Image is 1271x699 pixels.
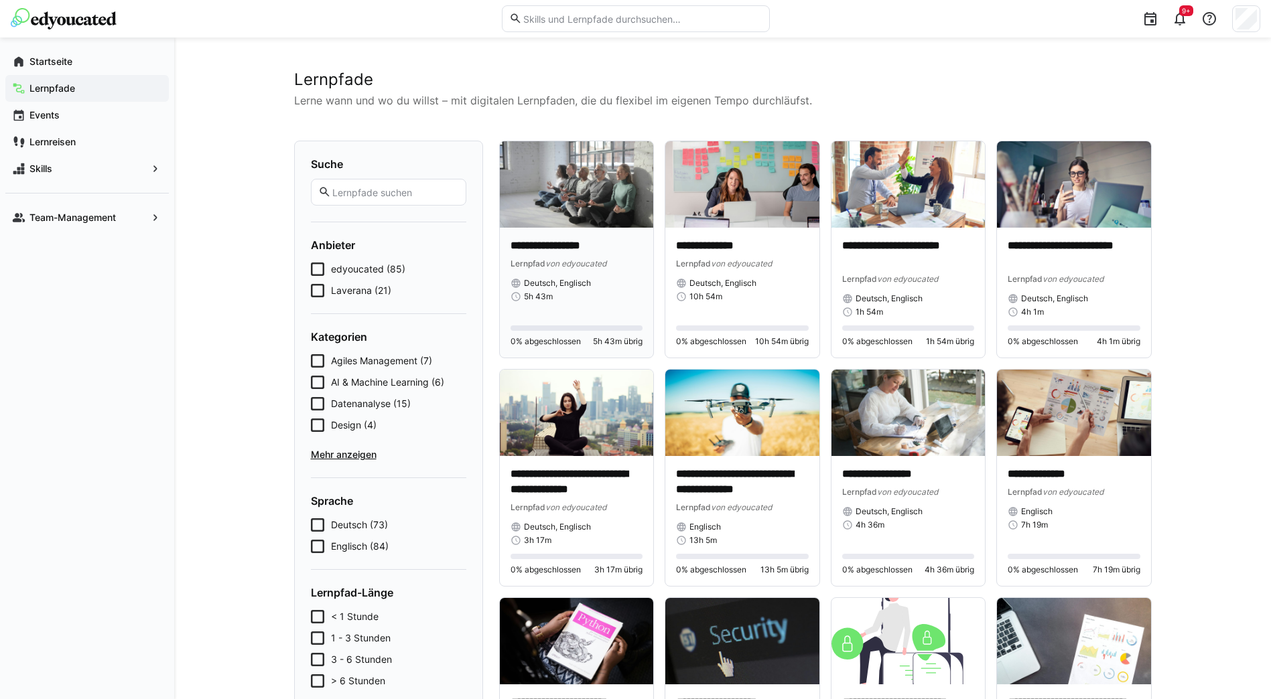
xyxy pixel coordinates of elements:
[1021,293,1088,304] span: Deutsch, Englisch
[1093,564,1140,575] span: 7h 19m übrig
[926,336,974,347] span: 1h 54m übrig
[1043,487,1103,497] span: von edyoucated
[311,586,466,599] h4: Lernpfad-Länge
[331,610,379,623] span: < 1 Stunde
[331,674,385,688] span: > 6 Stunden
[522,13,762,25] input: Skills und Lernpfade durchsuchen…
[997,141,1151,228] img: image
[676,258,711,268] span: Lernpfad
[1021,506,1053,517] span: Englisch
[545,502,606,512] span: von edyoucated
[1021,520,1048,530] span: 7h 19m
[331,418,377,432] span: Design (4)
[877,274,938,284] span: von edyoucated
[311,494,466,508] h4: Sprache
[997,598,1151,684] img: image
[842,564,913,575] span: 0% abgeschlossen
[524,278,591,289] span: Deutsch, Englisch
[856,520,884,530] span: 4h 36m
[925,564,974,575] span: 4h 36m übrig
[311,157,466,171] h4: Suche
[676,336,746,347] span: 0% abgeschlossen
[755,336,809,347] span: 10h 54m übrig
[665,141,819,228] img: image
[711,502,772,512] span: von edyoucated
[524,291,553,302] span: 5h 43m
[842,487,877,497] span: Lernpfad
[676,502,711,512] span: Lernpfad
[676,564,746,575] span: 0% abgeschlossen
[1021,307,1044,317] span: 4h 1m
[877,487,938,497] span: von edyoucated
[1008,274,1043,284] span: Lernpfad
[1097,336,1140,347] span: 4h 1m übrig
[331,354,432,368] span: Agiles Management (7)
[500,370,654,456] img: image
[545,258,606,268] span: von edyoucated
[511,336,581,347] span: 0% abgeschlossen
[331,653,392,666] span: 3 - 6 Stunden
[594,564,643,575] span: 3h 17m übrig
[331,262,405,276] span: edyoucated (85)
[331,397,411,410] span: Datenanalyse (15)
[511,502,545,512] span: Lernpfad
[842,274,877,284] span: Lernpfad
[331,631,391,645] span: 1 - 3 Stunden
[856,293,923,304] span: Deutsch, Englisch
[1182,7,1191,15] span: 9+
[524,535,551,546] span: 3h 17m
[689,278,756,289] span: Deutsch, Englisch
[331,518,388,532] span: Deutsch (73)
[331,284,391,297] span: Laverana (21)
[689,522,721,532] span: Englisch
[294,92,1152,108] p: Lerne wann und wo du willst – mit digitalen Lernpfaden, die du flexibel im eigenen Tempo durchläu...
[665,370,819,456] img: image
[1008,336,1078,347] span: 0% abgeschlossen
[665,598,819,684] img: image
[311,238,466,252] h4: Anbieter
[500,598,654,684] img: image
[1008,487,1043,497] span: Lernpfad
[331,186,458,198] input: Lernpfade suchen
[511,564,581,575] span: 0% abgeschlossen
[856,307,883,317] span: 1h 54m
[294,70,1152,90] h2: Lernpfade
[831,141,986,228] img: image
[689,291,722,302] span: 10h 54m
[760,564,809,575] span: 13h 5m übrig
[331,376,444,389] span: AI & Machine Learning (6)
[511,258,545,268] span: Lernpfad
[331,540,389,553] span: Englisch (84)
[593,336,643,347] span: 5h 43m übrig
[842,336,913,347] span: 0% abgeschlossen
[500,141,654,228] img: image
[856,506,923,517] span: Deutsch, Englisch
[711,258,772,268] span: von edyoucated
[1008,564,1078,575] span: 0% abgeschlossen
[311,448,466,461] span: Mehr anzeigen
[1043,274,1103,284] span: von edyoucated
[311,330,466,343] h4: Kategorien
[524,522,591,532] span: Deutsch, Englisch
[831,370,986,456] img: image
[689,535,717,546] span: 13h 5m
[831,598,986,684] img: image
[997,370,1151,456] img: image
